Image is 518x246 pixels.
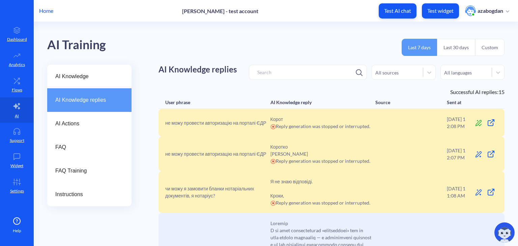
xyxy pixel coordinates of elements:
[55,167,118,175] span: FAQ Training
[270,179,313,198] span: Я не знаю відповіді. Кроки,
[270,200,370,206] span: Reply generation was stopped or interrupted.
[159,65,237,74] h1: AI Knowledge replies
[165,150,266,157] span: не можу провести авторизацію на порталі ЄДР
[7,36,27,42] p: Dashboard
[55,96,118,104] span: AI Knowledge replies
[478,7,503,14] p: azabogdan
[15,113,19,119] p: AI
[159,88,505,96] div: Successful AI replies: 15
[47,112,132,135] a: AI Actions
[55,143,118,151] span: FAQ
[462,5,513,17] button: user photoazabogdan
[465,5,476,16] img: user photo
[379,3,416,19] button: Test AI chat
[270,99,312,105] div: AI Knowledge reply
[270,123,370,129] span: Reply generation was stopped or interrupted.
[47,65,132,88] a: AI Knowledge
[47,88,132,112] a: AI Knowledge replies
[270,116,283,122] span: Корот
[165,99,190,105] div: User phrase
[375,99,390,105] div: Source
[270,158,370,164] span: Reply generation was stopped or interrupted.
[165,119,266,126] span: не можу провести авторизацію на порталі ЄДР
[13,228,21,234] span: Help
[427,7,454,14] p: Test widget
[270,144,308,157] span: Коротко [PERSON_NAME]
[10,137,24,144] p: Support
[494,222,515,243] img: copilot-icon.svg
[249,65,367,80] input: Search
[10,188,24,194] p: Settings
[47,183,132,206] a: Instructions
[375,69,399,76] div: All sources
[422,3,459,19] button: Test widget
[47,159,132,183] a: FAQ Training
[12,87,22,93] p: Flows
[47,35,106,55] div: AI Training
[9,62,25,68] p: Analytics
[165,185,266,199] span: чи можу я замовити бланки нотаріальних документів, я нотаріус?
[39,7,53,15] p: Home
[55,190,118,198] span: Instructions
[182,8,258,14] p: [PERSON_NAME] - test account
[55,120,118,128] span: AI Actions
[10,163,23,169] p: Widget
[384,7,411,14] p: Test AI chat
[47,135,132,159] a: FAQ
[55,72,118,81] span: AI Knowledge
